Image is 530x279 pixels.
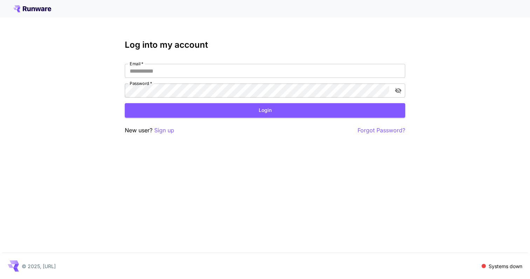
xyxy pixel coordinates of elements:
[489,263,522,270] p: Systems down
[130,61,143,67] label: Email
[154,126,174,135] button: Sign up
[22,263,56,270] p: © 2025, [URL]
[392,84,405,97] button: toggle password visibility
[125,103,405,118] button: Login
[125,40,405,50] h3: Log into my account
[130,80,152,86] label: Password
[125,126,174,135] p: New user?
[358,126,405,135] button: Forgot Password?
